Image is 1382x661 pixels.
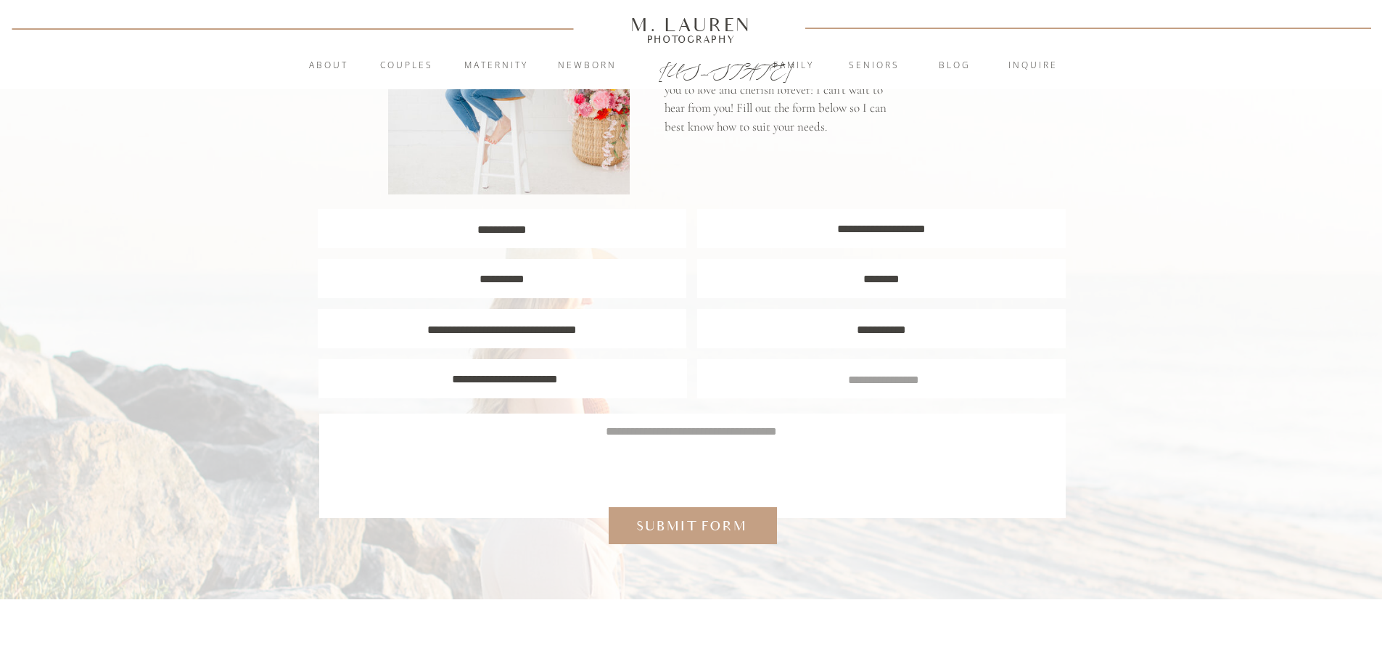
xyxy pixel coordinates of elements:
a: Submit form [630,517,754,535]
a: M. Lauren [588,17,795,33]
a: inquire [994,59,1072,73]
a: Photography [625,36,758,43]
a: Family [754,59,833,73]
p: I'm so excited that you are considering to trust me with capturing your precious memories! I prom... [665,25,903,148]
a: [US_STATE] [659,59,725,77]
a: Maternity [457,59,535,73]
a: blog [916,59,994,73]
a: Couples [368,59,446,73]
a: Newborn [548,59,627,73]
a: About [301,59,357,73]
a: Seniors [835,59,913,73]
